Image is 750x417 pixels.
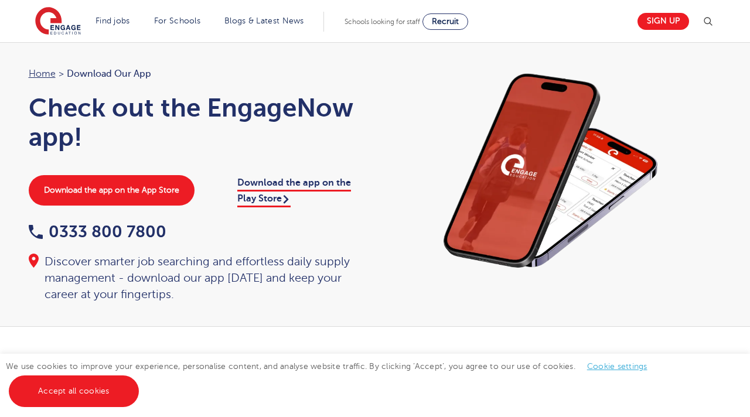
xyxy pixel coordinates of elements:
[432,17,459,26] span: Recruit
[29,175,195,206] a: Download the app on the App Store
[422,13,468,30] a: Recruit
[29,93,364,152] h1: Check out the EngageNow app!
[59,69,64,79] span: >
[224,16,304,25] a: Blogs & Latest News
[29,69,56,79] a: Home
[29,66,364,81] nav: breadcrumb
[587,362,647,371] a: Cookie settings
[9,375,139,407] a: Accept all cookies
[637,13,689,30] a: Sign up
[345,18,420,26] span: Schools looking for staff
[35,7,81,36] img: Engage Education
[154,16,200,25] a: For Schools
[29,254,364,303] div: Discover smarter job searching and effortless daily supply management - download our app [DATE] a...
[29,223,166,241] a: 0333 800 7800
[237,177,351,207] a: Download the app on the Play Store
[96,16,130,25] a: Find jobs
[67,66,151,81] span: Download our app
[6,362,659,395] span: We use cookies to improve your experience, personalise content, and analyse website traffic. By c...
